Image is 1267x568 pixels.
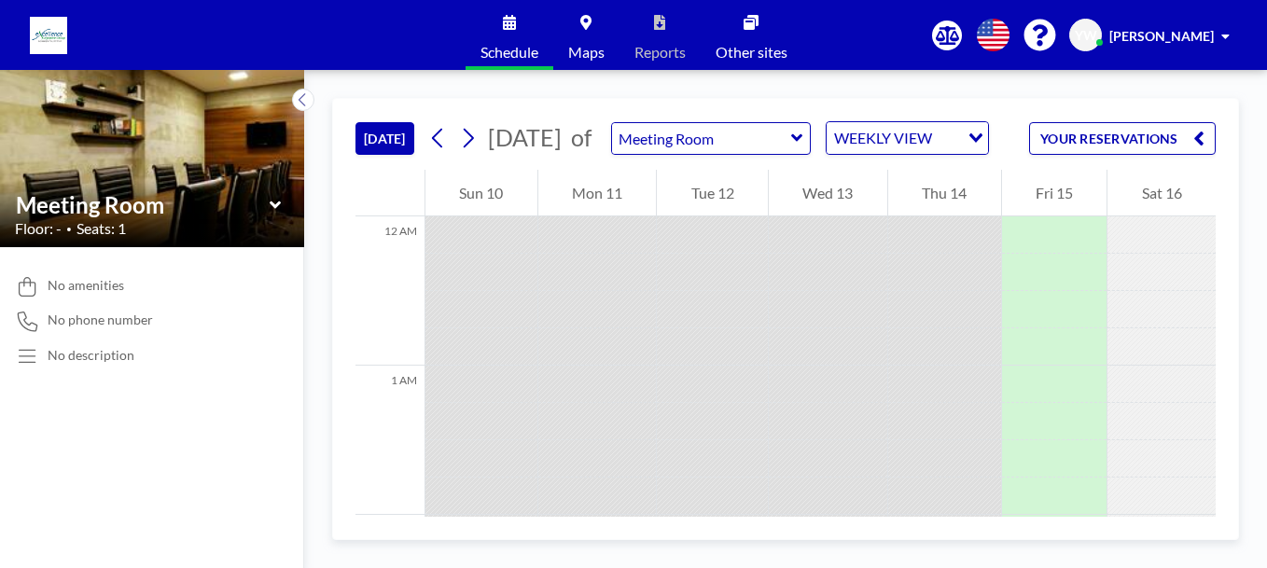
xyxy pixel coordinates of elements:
div: Sun 10 [425,170,537,216]
span: Floor: - [15,219,62,238]
span: No phone number [48,312,153,328]
div: Thu 14 [888,170,1001,216]
div: 12 AM [355,216,425,366]
img: organization-logo [30,17,67,54]
div: Sat 16 [1107,170,1216,216]
span: • [66,223,72,235]
input: Search for option [938,126,957,150]
span: WEEKLY VIEW [830,126,936,150]
div: Mon 11 [538,170,657,216]
span: [PERSON_NAME] [1109,28,1214,44]
div: Tue 12 [657,170,768,216]
span: Reports [634,45,686,60]
div: Fri 15 [1002,170,1107,216]
input: Meeting Room [612,123,791,154]
span: of [571,123,592,152]
button: [DATE] [355,122,414,155]
div: 1 AM [355,366,425,515]
div: Wed 13 [769,170,887,216]
span: Maps [568,45,605,60]
span: [DATE] [488,123,562,151]
span: Schedule [480,45,538,60]
span: YW [1075,27,1097,44]
div: No description [48,347,134,364]
input: Meeting Room [16,191,270,218]
span: Other sites [716,45,787,60]
button: YOUR RESERVATIONS [1029,122,1216,155]
span: Seats: 1 [77,219,126,238]
div: Search for option [827,122,988,154]
span: No amenities [48,277,124,294]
